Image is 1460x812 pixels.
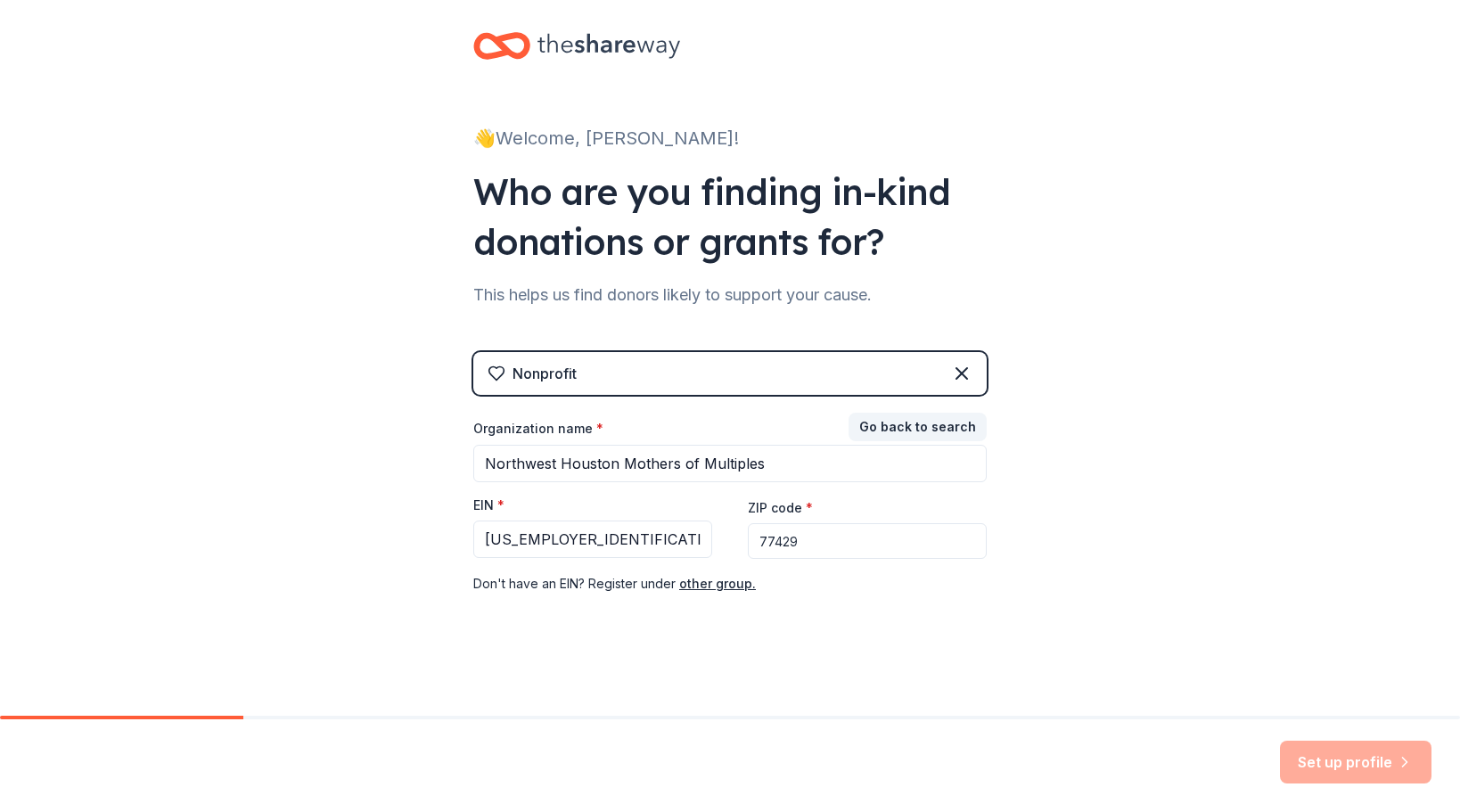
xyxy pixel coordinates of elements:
label: EIN [473,496,504,514]
div: This helps us find donors likely to support your cause. [473,281,987,309]
div: 👋 Welcome, [PERSON_NAME]! [473,124,987,152]
label: ZIP code [748,499,813,517]
input: 12-3456789 [473,521,712,558]
div: Who are you finding in-kind donations or grants for? [473,167,987,267]
div: Don ' t have an EIN? Register under [473,573,987,595]
input: 12345 (U.S. only) [748,523,987,559]
button: other group. [679,573,756,595]
input: American Red Cross [473,445,987,482]
button: Go back to search [849,413,987,441]
label: Organization name [473,420,603,438]
div: Nonprofit [513,363,577,384]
